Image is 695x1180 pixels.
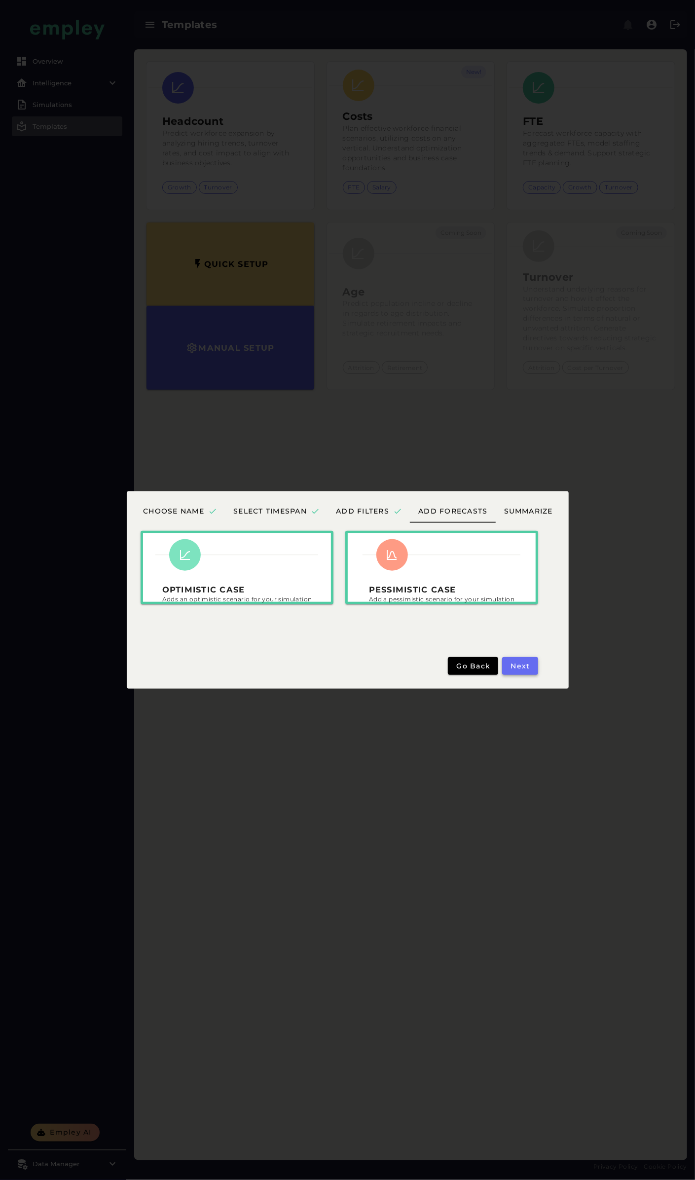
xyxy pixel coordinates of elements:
[418,507,488,516] span: Add forecasts
[456,662,490,670] span: Go back
[502,657,538,675] button: Next
[161,594,312,604] p: Adds an optimistic scenario for your simulation
[368,585,515,594] h3: Pessimistic case
[335,507,402,516] span: Add filters
[233,507,320,516] span: Select timespan
[503,507,553,516] span: Summarize
[448,657,498,675] button: Go back
[368,594,515,604] p: Add a pessimistic scenario for your simulation
[345,531,538,604] button: Pessimistic caseAdd a pessimistic scenario for your simulation
[143,507,217,516] span: Choose name
[161,585,312,594] h3: Optimistic case
[510,662,530,670] span: Next
[141,531,333,604] button: Optimistic caseAdds an optimistic scenario for your simulation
